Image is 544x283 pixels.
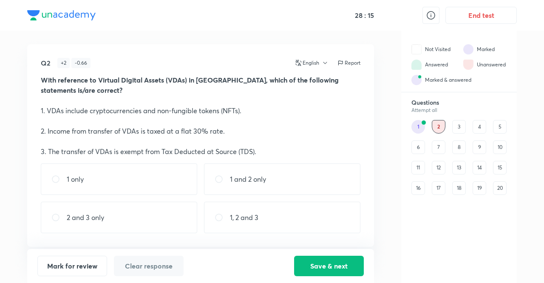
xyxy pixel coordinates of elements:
[432,181,445,195] div: 17
[230,212,258,223] p: 1, 2 and 3
[452,140,466,154] div: 8
[411,99,507,106] h6: Questions
[432,140,445,154] div: 7
[345,59,360,67] p: Report
[114,256,184,276] button: Clear response
[411,140,425,154] div: 6
[452,181,466,195] div: 18
[71,58,91,68] div: - 0.66
[41,75,339,94] strong: With reference to Virtual Digital Assets (VDAs) in [GEOGRAPHIC_DATA], which of the following stat...
[432,161,445,174] div: 12
[41,106,360,116] p: 1. VDAs include cryptocurrencies and non-fungible tokens (NFTs).
[292,59,329,67] button: English
[57,58,70,68] div: + 2
[337,60,344,66] img: report icon
[41,146,360,157] p: 3. The transfer of VDAs is exempt from Tax Deducted at Source (TDS).
[411,60,422,70] img: attempt state
[473,181,486,195] div: 19
[452,161,466,174] div: 13
[411,44,422,54] img: attempt state
[37,256,107,276] button: Mark for review
[67,174,84,184] p: 1 only
[41,126,360,136] p: 2. Income from transfer of VDAs is taxed at a flat 30% rate.
[425,76,471,84] div: Marked & answered
[230,174,266,184] p: 1 and 2 only
[493,120,507,134] div: 5
[353,11,366,20] h5: 28 :
[477,61,506,69] div: Unanswered
[493,140,507,154] div: 10
[366,11,374,20] h5: 15
[452,120,466,134] div: 3
[473,161,486,174] div: 14
[473,140,486,154] div: 9
[463,60,473,70] img: attempt state
[67,212,104,223] p: 2 and 3 only
[477,46,495,53] div: Marked
[425,46,450,53] div: Not Visited
[493,161,507,174] div: 15
[294,256,364,276] button: Save & next
[493,181,507,195] div: 20
[432,120,445,134] div: 2
[425,61,448,69] div: Answered
[463,44,473,54] img: attempt state
[411,161,425,174] div: 11
[411,181,425,195] div: 16
[411,75,422,85] img: attempt state
[445,7,517,24] button: End test
[411,120,425,134] div: 1
[473,120,486,134] div: 4
[411,107,507,113] div: Attempt all
[41,58,51,68] h5: Q2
